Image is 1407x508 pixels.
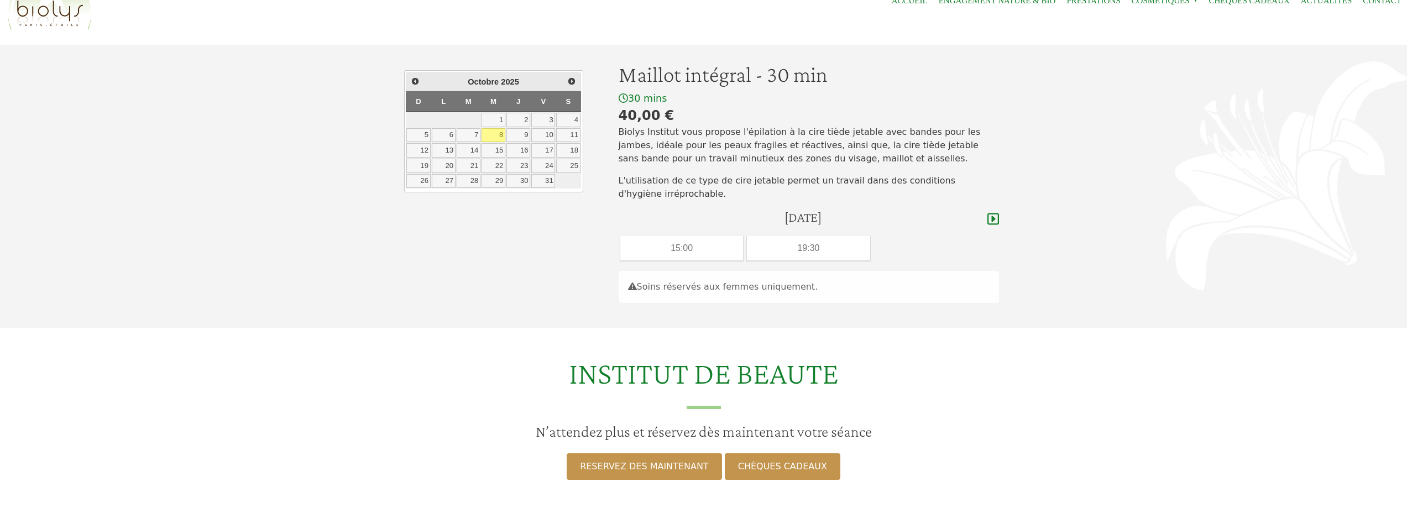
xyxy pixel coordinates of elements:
a: 28 [457,174,480,188]
a: 23 [506,159,530,173]
a: 10 [531,128,555,143]
a: 19 [406,159,430,173]
span: Jeudi [516,97,520,106]
div: 15:00 [620,236,743,260]
a: 11 [556,128,580,143]
a: RESERVEZ DES MAINTENANT [567,453,721,480]
a: 6 [432,128,456,143]
h2: INSTITUT DE BEAUTE [7,355,1400,409]
a: 24 [531,159,555,173]
div: 30 mins [619,92,999,105]
a: 30 [506,174,530,188]
a: 25 [556,159,580,173]
a: Suivant [564,74,579,88]
a: 22 [482,159,505,173]
span: Mardi [465,97,472,106]
a: 7 [457,128,480,143]
a: 20 [432,159,456,173]
a: 27 [432,174,456,188]
a: 18 [556,143,580,158]
span: Octobre [468,77,499,86]
a: 3 [531,113,555,127]
span: Lundi [441,97,446,106]
span: 2025 [501,77,519,86]
span: Suivant [567,77,576,86]
h3: N’attendez plus et réservez dès maintenant votre séance [7,422,1400,441]
div: 40,00 € [619,106,999,125]
a: 12 [406,143,430,158]
a: 21 [457,159,480,173]
div: Soins réservés aux femmes uniquement. [619,271,999,303]
a: 8 [482,128,505,143]
span: Dimanche [416,97,421,106]
p: Biolys Institut vous propose l'épilation à la cire tiède jetable avec bandes pour les jambes, idé... [619,125,999,165]
a: Précédent [407,74,422,88]
a: 26 [406,174,430,188]
a: CHÈQUES CADEAUX [725,453,840,480]
span: Mercredi [490,97,496,106]
a: 5 [406,128,430,143]
div: 19:30 [747,236,870,260]
a: 16 [506,143,530,158]
span: Samedi [566,97,571,106]
a: 17 [531,143,555,158]
a: 13 [432,143,456,158]
a: 31 [531,174,555,188]
a: 15 [482,143,505,158]
a: 4 [556,113,580,127]
h1: Maillot intégral - 30 min [619,61,999,88]
a: 14 [457,143,480,158]
a: 9 [506,128,530,143]
h4: [DATE] [784,210,822,226]
span: Précédent [411,77,420,86]
span: Vendredi [541,97,546,106]
a: 29 [482,174,505,188]
a: 2 [506,113,530,127]
p: L'utilisation de ce type de cire jetable permet un travail dans des conditions d'hygiène irréproc... [619,174,999,201]
a: 1 [482,113,505,127]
